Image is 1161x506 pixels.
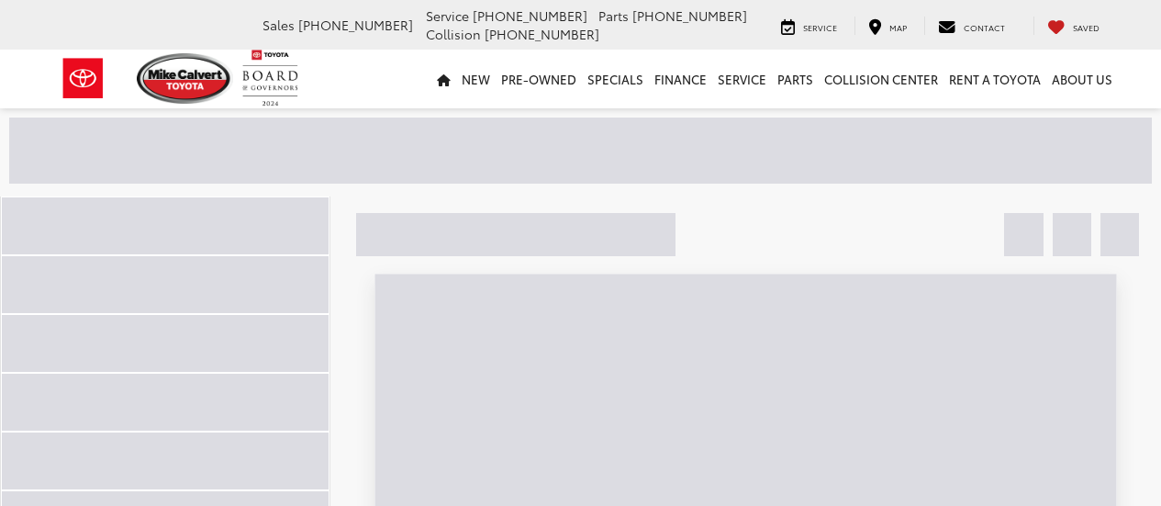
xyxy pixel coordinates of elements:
span: Parts [598,6,629,25]
span: Map [889,21,907,33]
span: Saved [1073,21,1100,33]
span: Service [426,6,469,25]
span: Collision [426,25,481,43]
span: [PHONE_NUMBER] [485,25,599,43]
a: Parts [772,50,819,108]
a: Specials [582,50,649,108]
a: Pre-Owned [496,50,582,108]
a: Finance [649,50,712,108]
a: Rent a Toyota [943,50,1046,108]
a: Service [767,17,851,35]
span: [PHONE_NUMBER] [298,16,413,34]
a: About Us [1046,50,1118,108]
img: Mike Calvert Toyota [137,53,234,104]
span: Sales [262,16,295,34]
span: Contact [964,21,1005,33]
a: New [456,50,496,108]
img: Toyota [49,49,117,108]
span: [PHONE_NUMBER] [473,6,587,25]
a: Home [431,50,456,108]
a: My Saved Vehicles [1033,17,1113,35]
a: Service [712,50,772,108]
a: Contact [924,17,1019,35]
span: [PHONE_NUMBER] [632,6,747,25]
a: Map [854,17,921,35]
a: Collision Center [819,50,943,108]
span: Service [803,21,837,33]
